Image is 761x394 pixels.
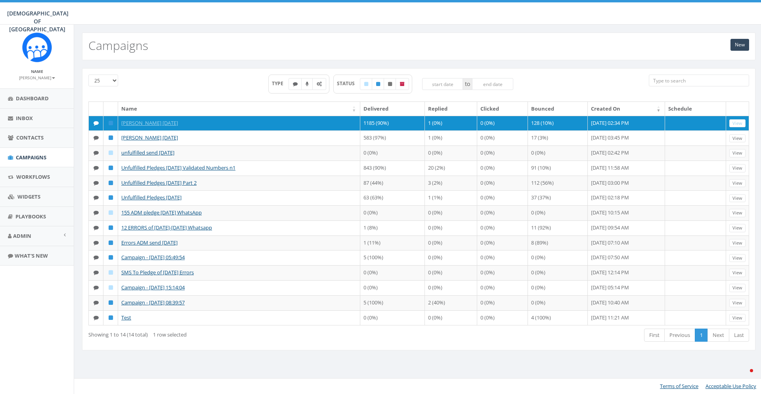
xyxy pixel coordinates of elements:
span: Dashboard [16,95,49,102]
td: 0 (0%) [477,265,528,280]
td: 843 (90%) [360,161,424,176]
small: [PERSON_NAME] [19,75,55,80]
th: Bounced [528,102,587,116]
td: 3 (2%) [425,176,477,191]
input: start date [422,78,463,90]
td: [DATE] 03:45 PM [588,130,665,145]
i: Text SMS [94,270,99,275]
a: View [729,209,746,217]
td: 0 (0%) [360,280,424,295]
a: Unfulfilled Pledges [DATE] Validated Numbers n1 [121,164,235,171]
i: Published [109,240,113,245]
input: Type to search [649,75,749,86]
td: 0 (0%) [477,145,528,161]
label: Published [372,78,384,90]
td: [DATE] 02:34 PM [588,116,665,131]
a: Campaign - [DATE] 08:39:57 [121,299,185,306]
a: First [644,329,665,342]
td: 0 (0%) [477,116,528,131]
a: Unfulfilled Pledges [DATE] [121,194,182,201]
a: View [729,179,746,187]
td: 0 (0%) [477,250,528,265]
i: Published [109,135,113,140]
td: 20 (2%) [425,161,477,176]
td: 0 (0%) [360,265,424,280]
th: Created On: activate to sort column ascending [588,102,665,116]
td: [DATE] 09:54 AM [588,220,665,235]
a: Test [121,314,131,321]
a: View [729,254,746,262]
i: Text SMS [94,255,99,260]
i: Automated Message [317,82,322,86]
label: Draft [360,78,373,90]
span: What's New [15,252,48,259]
i: Published [109,300,113,305]
td: [DATE] 02:18 PM [588,190,665,205]
span: 1 row selected [153,331,187,338]
a: Unfulfilled Pledges [DATE] Part 2 [121,179,197,186]
th: Replied [425,102,477,116]
a: View [729,149,746,157]
td: 0 (0%) [477,280,528,295]
a: Errors ADM send [DATE] [121,239,178,246]
td: [DATE] 05:14 PM [588,280,665,295]
a: View [729,164,746,172]
iframe: Intercom live chat [734,367,753,386]
span: Contacts [16,134,44,141]
a: View [729,119,746,128]
i: Published [376,82,380,86]
i: Text SMS [94,225,99,230]
i: Published [109,315,113,320]
a: [PERSON_NAME] [19,74,55,81]
i: Text SMS [94,210,99,215]
td: 0 (0%) [477,235,528,251]
td: [DATE] 07:10 AM [588,235,665,251]
i: Text SMS [94,285,99,290]
a: Previous [664,329,695,342]
td: 583 (97%) [360,130,424,145]
td: 0 (0%) [360,205,424,220]
a: Next [707,329,729,342]
i: Text SMS [94,180,99,186]
small: Name [31,69,43,74]
td: 0 (0%) [360,310,424,325]
i: Unpublished [388,82,392,86]
label: Archived [396,78,409,90]
td: 0 (0%) [477,176,528,191]
td: [DATE] 12:14 PM [588,265,665,280]
h2: Campaigns [88,39,148,52]
a: Campaign - [DATE] 05:49:54 [121,254,185,261]
a: View [729,194,746,203]
td: 0 (0%) [528,265,587,280]
a: Terms of Service [660,383,698,390]
a: SMS To Pledge of [DATE] Errors [121,269,194,276]
i: Text SMS [94,300,99,305]
i: Published [109,255,113,260]
i: Text SMS [293,82,298,86]
span: [DEMOGRAPHIC_DATA] OF [GEOGRAPHIC_DATA] [7,10,69,33]
img: Rally_Corp_Icon.png [22,33,52,62]
td: 2 (40%) [425,295,477,310]
td: 0 (0%) [477,220,528,235]
i: Draft [109,210,113,215]
td: 0 (0%) [477,310,528,325]
i: Published [109,225,113,230]
i: Published [109,180,113,186]
td: 1 (0%) [425,130,477,145]
td: 1 (11%) [360,235,424,251]
input: end date [472,78,513,90]
span: Playbooks [15,213,46,220]
span: Workflows [16,173,50,180]
label: Automated Message [312,78,326,90]
td: 37 (37%) [528,190,587,205]
td: 5 (100%) [360,295,424,310]
td: 0 (0%) [425,205,477,220]
i: Published [109,120,113,126]
i: Draft [109,285,113,290]
td: 0 (0%) [425,235,477,251]
i: Text SMS [94,120,99,126]
td: [DATE] 11:58 AM [588,161,665,176]
i: Ringless Voice Mail [306,82,309,86]
td: 1 (8%) [360,220,424,235]
label: Ringless Voice Mail [301,78,313,90]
